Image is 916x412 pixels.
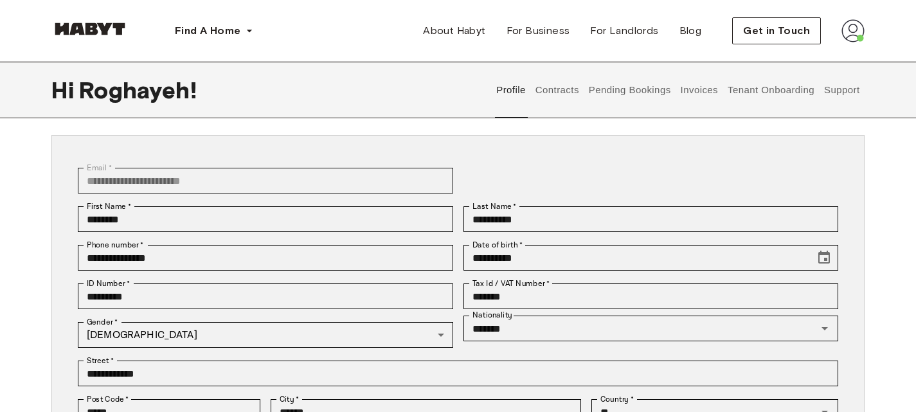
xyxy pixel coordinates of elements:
img: avatar [841,19,865,42]
label: Last Name [472,201,517,212]
label: Post Code [87,393,129,405]
button: Contracts [534,62,580,118]
span: For Landlords [590,23,658,39]
label: Phone number [87,239,144,251]
div: [DEMOGRAPHIC_DATA] [78,322,453,348]
label: First Name [87,201,131,212]
span: Hi [51,76,79,103]
button: Support [822,62,861,118]
label: Email [87,162,112,174]
a: For Landlords [580,18,669,44]
span: About Habyt [423,23,485,39]
label: Gender [87,316,118,328]
button: Get in Touch [732,17,821,44]
img: Habyt [51,22,129,35]
label: Tax Id / VAT Number [472,278,550,289]
button: Pending Bookings [587,62,672,118]
span: Roghayeh ! [79,76,196,103]
button: Choose date, selected date is Oct 31, 1985 [811,245,837,271]
span: Get in Touch [743,23,810,39]
label: Street [87,355,114,366]
a: For Business [496,18,580,44]
div: You can't change your email address at the moment. Please reach out to customer support in case y... [78,168,453,193]
div: user profile tabs [492,62,865,118]
span: Find A Home [175,23,240,39]
label: Country [600,393,634,405]
button: Profile [495,62,528,118]
label: City [280,393,300,405]
button: Invoices [679,62,719,118]
label: Date of birth [472,239,523,251]
button: Find A Home [165,18,264,44]
label: ID Number [87,278,130,289]
a: Blog [669,18,712,44]
button: Tenant Onboarding [726,62,816,118]
label: Nationality [472,310,512,321]
a: About Habyt [413,18,496,44]
span: For Business [507,23,570,39]
span: Blog [679,23,702,39]
button: Open [816,319,834,337]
